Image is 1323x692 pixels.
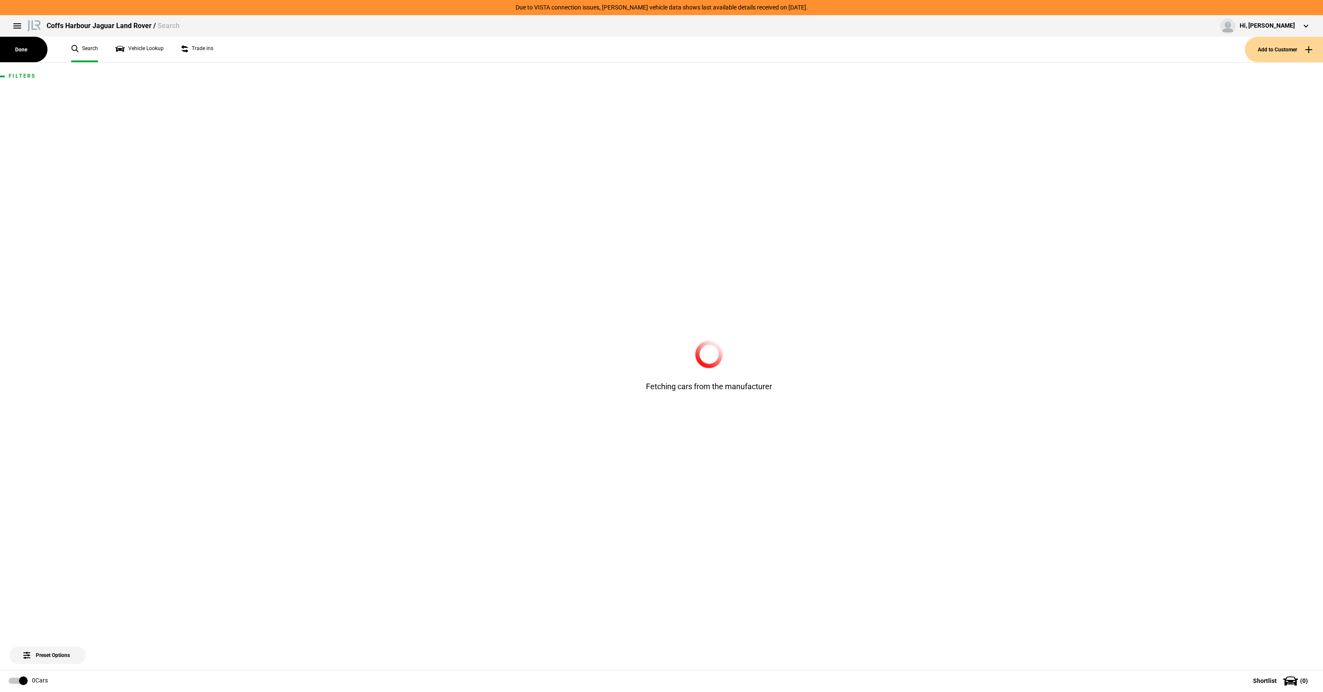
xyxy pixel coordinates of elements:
button: Add to Customer [1245,37,1323,62]
img: landrover.png [26,19,42,32]
span: Preset Options [25,641,70,658]
a: Vehicle Lookup [115,37,164,62]
button: Shortlist(0) [1240,670,1323,692]
span: Search [158,22,180,30]
span: Shortlist [1253,678,1277,684]
span: ( 0 ) [1300,678,1308,684]
a: Trade ins [181,37,213,62]
div: Coffs Harbour Jaguar Land Rover / [47,21,180,31]
h1: Filters [9,73,86,79]
div: Hi, [PERSON_NAME] [1240,22,1295,30]
a: Search [71,37,98,62]
div: Fetching cars from the manufacturer [601,340,817,392]
div: 0 Cars [32,676,48,685]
